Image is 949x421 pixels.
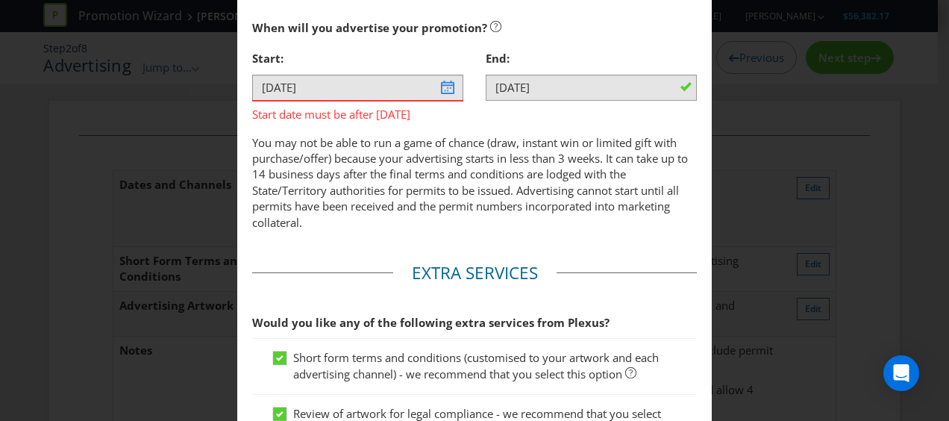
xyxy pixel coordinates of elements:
span: When will you advertise your promotion? [252,20,487,35]
input: DD/MM/YY [252,75,463,101]
span: Start date must be after [DATE] [252,102,463,123]
span: Would you like any of the following extra services from Plexus? [252,315,610,330]
div: End: [486,43,697,74]
input: DD/MM/YY [486,75,697,101]
legend: Extra Services [393,261,557,285]
div: Start: [252,43,463,74]
span: Short form terms and conditions (customised to your artwork and each advertising channel) - we re... [293,350,659,381]
div: Open Intercom Messenger [883,355,919,391]
p: You may not be able to run a game of chance (draw, instant win or limited gift with purchase/offe... [252,135,697,231]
